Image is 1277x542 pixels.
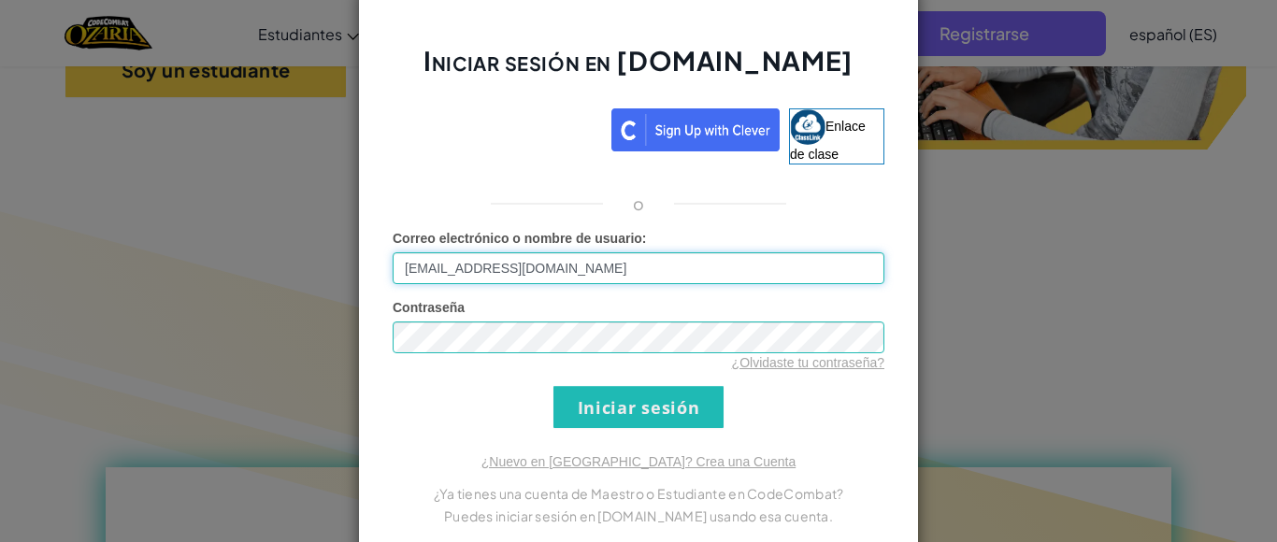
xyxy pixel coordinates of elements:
[434,485,844,502] font: ¿Ya tienes una cuenta de Maestro o Estudiante en CodeCombat?
[444,507,833,524] font: Puedes iniciar sesión en [DOMAIN_NAME] usando esa cuenta.
[642,231,647,246] font: :
[383,107,611,148] iframe: Botón Iniciar sesión con Google
[790,109,825,145] img: classlink-logo-small.png
[393,231,642,246] font: Correo electrónico o nombre de usuario
[732,355,884,370] a: ¿Olvidaste tu contraseña?
[633,193,644,214] font: o
[611,108,780,151] img: clever_sso_button@2x.png
[553,386,724,428] input: Iniciar sesión
[393,300,465,315] font: Contraseña
[790,119,866,162] font: Enlace de clase
[481,454,796,469] a: ¿Nuevo en [GEOGRAPHIC_DATA]? Crea una Cuenta
[423,44,853,77] font: Iniciar sesión en [DOMAIN_NAME]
